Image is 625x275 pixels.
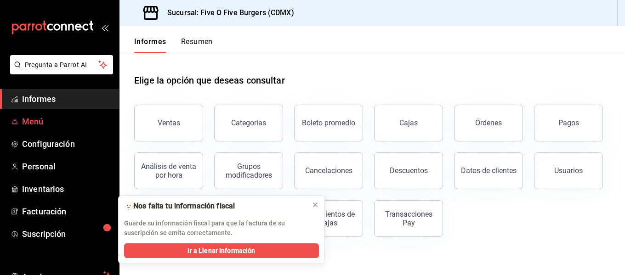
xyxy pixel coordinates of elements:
button: Usuarios [534,152,603,189]
a: Pregunta a Parrot AI [6,67,113,76]
font: Ventas [158,118,180,127]
font: Facturación [22,207,66,216]
font: Cajas [399,118,418,127]
font: Ir a Llenar Información [187,247,255,254]
button: Categorías [214,105,283,141]
font: Movimientos de cajas [303,210,355,227]
button: Pregunta a Parrot AI [10,55,113,74]
font: Guarde su información fiscal para que la factura de su suscripción se emita correctamente. [124,219,285,236]
font: Boleto promedio [302,118,355,127]
button: Grupos modificadores [214,152,283,189]
font: Sucursal: Five O Five Burgers (CDMX) [167,8,294,17]
font: Suscripción [22,229,66,239]
button: Transacciones Pay [374,200,443,237]
font: Menú [22,117,44,126]
font: Personal [22,162,56,171]
font: Pagos [558,118,579,127]
font: Descuentos [390,166,428,175]
button: Movimientos de cajas [294,200,363,237]
font: Datos de clientes [461,166,517,175]
button: Datos de clientes [454,152,523,189]
button: Ventas [134,105,203,141]
button: Órdenes [454,105,523,141]
font: Informes [22,94,56,104]
button: abrir_cajón_menú [101,24,108,31]
div: pestañas de navegación [134,37,213,53]
button: Boleto promedio [294,105,363,141]
button: Cajas [374,105,443,141]
font: Análisis de venta por hora [141,162,196,180]
font: Órdenes [475,118,502,127]
font: Elige la opción que deseas consultar [134,75,285,86]
font: Grupos modificadores [226,162,272,180]
font: Configuración [22,139,75,149]
font: Pregunta a Parrot AI [25,61,87,68]
font: Resumen [181,37,213,46]
font: Transacciones Pay [385,210,432,227]
font: Cancelaciones [305,166,352,175]
button: Descuentos [374,152,443,189]
font: 🫥Nos falta tu información fiscal [124,202,235,210]
button: Pagos [534,105,603,141]
button: Análisis de venta por hora [134,152,203,189]
font: Inventarios [22,184,64,194]
font: Informes [134,37,166,46]
font: Usuarios [554,166,583,175]
button: Cancelaciones [294,152,363,189]
font: Categorías [231,118,266,127]
button: Ir a Llenar Información [124,243,319,258]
